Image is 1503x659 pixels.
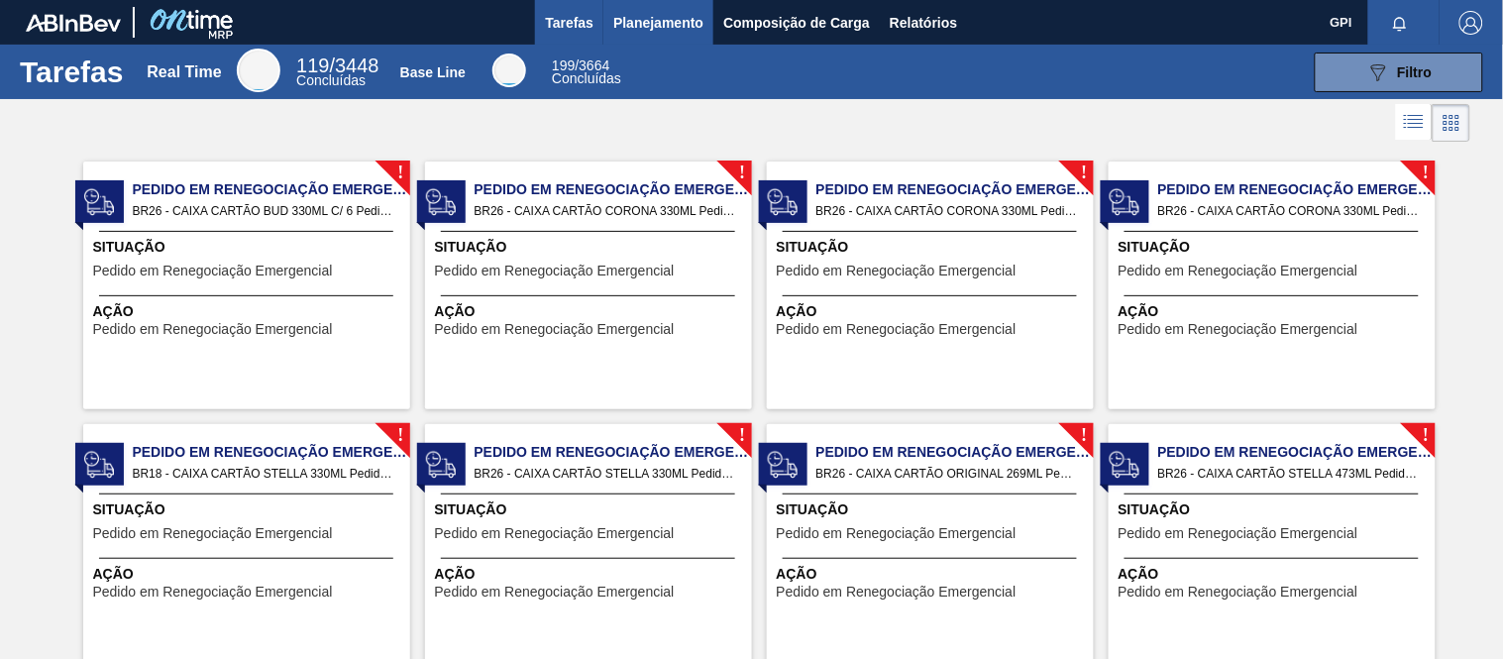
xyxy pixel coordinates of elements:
span: BR26 - CAIXA CARTÃO ORIGINAL 269ML Pedido - 2031788 [816,463,1078,485]
span: BR26 - CAIXA CARTÃO CORONA 330ML Pedido - 2031754 [475,200,736,222]
span: 199 [552,57,575,73]
span: Pedido em Renegociação Emergencial [816,442,1094,463]
div: Visão em Lista [1396,104,1433,142]
span: Situação [777,499,1089,520]
img: Logout [1459,11,1483,35]
span: BR26 - CAIXA CARTÃO CORONA 330ML Pedido - 2031756 [1158,200,1420,222]
img: status [426,187,456,217]
span: Situação [93,237,405,258]
span: BR26 - CAIXA CARTÃO BUD 330ML C/ 6 Pedido - 2031500 [133,200,394,222]
span: ! [397,428,403,443]
h1: Tarefas [20,60,124,83]
div: Real Time [296,57,378,87]
span: Concluídas [552,70,621,86]
span: Concluídas [296,72,366,88]
span: ! [397,165,403,180]
span: ! [1423,165,1429,180]
div: Base Line [492,54,526,87]
span: Pedido em Renegociação Emergencial [435,264,675,278]
span: Situação [93,499,405,520]
div: Base Line [552,59,621,85]
span: Pedido em Renegociação Emergencial [435,322,675,337]
span: Planejamento [613,11,703,35]
span: Pedido em Renegociação Emergencial [1119,585,1358,600]
span: Pedido em Renegociação Emergencial [777,264,1017,278]
span: Tarefas [545,11,593,35]
div: Real Time [237,49,280,92]
span: Situação [435,237,747,258]
span: ! [739,165,745,180]
span: Ação [93,301,405,322]
span: Pedido em Renegociação Emergencial [1158,442,1436,463]
button: Notificações [1368,9,1432,37]
span: Ação [1119,564,1431,585]
span: Pedido em Renegociação Emergencial [93,322,333,337]
span: Situação [777,237,1089,258]
span: BR18 - CAIXA CARTÃO STELLA 330ML Pedido - 2031485 [133,463,394,485]
span: BR26 - CAIXA CARTÃO CORONA 330ML Pedido - 2031755 [816,200,1078,222]
span: ! [1423,428,1429,443]
span: Ação [1119,301,1431,322]
span: Situação [1119,499,1431,520]
span: Pedido em Renegociação Emergencial [93,585,333,600]
img: status [84,187,114,217]
span: Pedido em Renegociação Emergencial [93,264,333,278]
span: ! [1081,428,1087,443]
span: Ação [435,301,747,322]
span: Relatórios [890,11,957,35]
span: Pedido em Renegociação Emergencial [93,526,333,541]
div: Real Time [147,63,221,81]
span: Situação [435,499,747,520]
span: / 3448 [296,55,378,76]
span: Ação [93,564,405,585]
button: Filtro [1315,53,1483,92]
img: status [768,187,798,217]
img: status [426,450,456,480]
span: Pedido em Renegociação Emergencial [475,442,752,463]
span: Pedido em Renegociação Emergencial [1119,526,1358,541]
span: Pedido em Renegociação Emergencial [133,442,410,463]
span: ! [739,428,745,443]
span: Pedido em Renegociação Emergencial [1119,322,1358,337]
span: Pedido em Renegociação Emergencial [133,179,410,200]
span: Pedido em Renegociação Emergencial [777,322,1017,337]
div: Base Line [400,64,466,80]
span: Pedido em Renegociação Emergencial [1158,179,1436,200]
span: 119 [296,55,329,76]
div: Visão em Cards [1433,104,1470,142]
span: Pedido em Renegociação Emergencial [1119,264,1358,278]
span: Ação [777,564,1089,585]
span: BR26 - CAIXA CARTÃO STELLA 330ML Pedido - 2037031 [475,463,736,485]
span: Pedido em Renegociação Emergencial [777,585,1017,600]
span: ! [1081,165,1087,180]
img: status [84,450,114,480]
span: / 3664 [552,57,609,73]
img: status [1110,450,1139,480]
img: TNhmsLtSVTkK8tSr43FrP2fwEKptu5GPRR3wAAAABJRU5ErkJggg== [26,14,121,32]
span: Ação [777,301,1089,322]
img: status [768,450,798,480]
img: status [1110,187,1139,217]
span: Pedido em Renegociação Emergencial [816,179,1094,200]
span: Composição de Carga [723,11,870,35]
span: Pedido em Renegociação Emergencial [435,526,675,541]
span: Pedido em Renegociação Emergencial [777,526,1017,541]
span: Ação [435,564,747,585]
span: Pedido em Renegociação Emergencial [435,585,675,600]
span: BR26 - CAIXA CARTÃO STELLA 473ML Pedido - 2029109 [1158,463,1420,485]
span: Situação [1119,237,1431,258]
span: Filtro [1398,64,1433,80]
span: Pedido em Renegociação Emergencial [475,179,752,200]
